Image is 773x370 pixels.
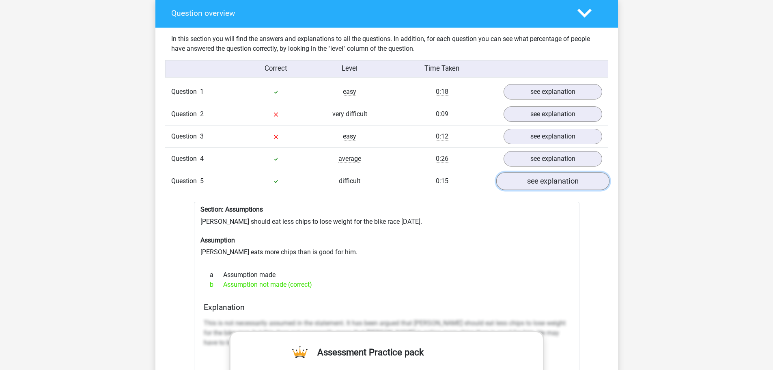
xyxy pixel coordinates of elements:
span: easy [343,88,356,96]
div: Level [313,64,387,74]
a: see explanation [496,173,609,190]
span: 2 [200,110,204,118]
h4: Question overview [171,9,565,18]
a: see explanation [504,106,602,122]
p: This is not necessarily assumed in the statement. It has been argued that [PERSON_NAME] should ea... [204,318,570,348]
a: see explanation [504,84,602,100]
span: Question [171,176,200,186]
h4: Explanation [204,303,570,312]
span: 0:26 [436,155,448,163]
span: 5 [200,177,204,185]
div: Assumption not made (correct) [204,280,570,290]
h6: Section: Assumptions [200,206,573,213]
span: a [210,270,223,280]
div: Correct [239,64,313,74]
div: Assumption made [204,270,570,280]
span: Question [171,154,200,164]
span: Question [171,109,200,119]
span: Question [171,132,200,141]
span: 1 [200,88,204,95]
span: 0:12 [436,132,448,141]
span: 3 [200,132,204,140]
span: 0:15 [436,177,448,185]
span: very difficult [332,110,367,118]
a: see explanation [504,151,602,167]
div: In this section you will find the answers and explanations to all the questions. In addition, for... [165,34,608,54]
h6: Assumption [200,236,573,244]
span: b [210,280,223,290]
span: difficult [339,177,360,185]
span: 0:09 [436,110,448,118]
span: easy [343,132,356,141]
div: Time Taken [386,64,497,74]
span: 0:18 [436,88,448,96]
span: Question [171,87,200,97]
span: 4 [200,155,204,162]
span: average [338,155,361,163]
a: see explanation [504,129,602,144]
